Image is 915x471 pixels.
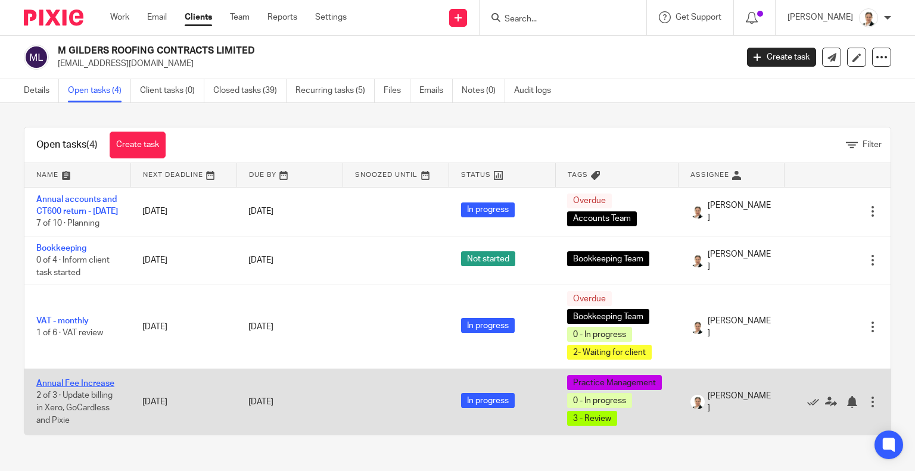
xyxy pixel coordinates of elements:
[36,195,118,216] a: Annual accounts and CT600 return - [DATE]
[690,253,705,267] img: Untitled%20(5%20%C3%97%205%20cm)%20(2).png
[130,187,236,236] td: [DATE]
[140,79,204,102] a: Client tasks (0)
[461,318,515,333] span: In progress
[36,392,113,425] span: 2 of 3 · Update billing in Xero, GoCardless and Pixie
[130,285,236,369] td: [DATE]
[461,393,515,408] span: In progress
[36,379,114,388] a: Annual Fee Increase
[807,396,825,408] a: Mark as done
[419,79,453,102] a: Emails
[567,411,617,426] span: 3 - Review
[567,375,662,390] span: Practice Management
[110,11,129,23] a: Work
[36,256,110,277] span: 0 of 4 · Inform client task started
[568,171,588,178] span: Tags
[355,171,418,178] span: Snoozed Until
[185,11,212,23] a: Clients
[110,132,166,158] a: Create task
[130,369,236,435] td: [DATE]
[676,13,721,21] span: Get Support
[567,251,649,266] span: Bookkeeping Team
[462,79,505,102] a: Notes (0)
[690,204,705,219] img: Untitled%20(5%20%C3%97%205%20cm)%20(2).png
[690,320,705,334] img: Untitled%20(5%20%C3%97%205%20cm)%20(2).png
[567,194,612,208] span: Overdue
[747,48,816,67] a: Create task
[295,79,375,102] a: Recurring tasks (5)
[708,199,773,224] span: [PERSON_NAME]
[567,291,612,306] span: Overdue
[248,398,273,406] span: [DATE]
[567,327,632,342] span: 0 - In progress
[248,256,273,264] span: [DATE]
[567,211,637,226] span: Accounts Team
[461,202,515,217] span: In progress
[58,45,595,57] h2: M GILDERS ROOFING CONTRACTS LIMITED
[267,11,297,23] a: Reports
[248,207,273,216] span: [DATE]
[461,251,515,266] span: Not started
[130,236,236,285] td: [DATE]
[567,309,649,324] span: Bookkeeping Team
[708,390,773,414] span: [PERSON_NAME]
[863,141,882,149] span: Filter
[788,11,853,23] p: [PERSON_NAME]
[514,79,560,102] a: Audit logs
[36,219,99,227] span: 7 of 10 · Planning
[36,139,98,151] h1: Open tasks
[315,11,347,23] a: Settings
[36,329,103,337] span: 1 of 6 · VAT review
[708,315,773,339] span: [PERSON_NAME]
[567,345,652,360] span: 2- Waiting for client
[36,244,86,252] a: Bookkeeping
[86,140,98,149] span: (4)
[248,323,273,331] span: [DATE]
[859,8,878,27] img: Untitled%20(5%20%C3%97%205%20cm)%20(2).png
[708,248,773,273] span: [PERSON_NAME]
[213,79,287,102] a: Closed tasks (39)
[567,393,632,408] span: 0 - In progress
[461,171,491,178] span: Status
[36,317,89,325] a: VAT - monthly
[147,11,167,23] a: Email
[230,11,250,23] a: Team
[384,79,410,102] a: Files
[24,79,59,102] a: Details
[503,14,611,25] input: Search
[68,79,131,102] a: Open tasks (4)
[58,58,729,70] p: [EMAIL_ADDRESS][DOMAIN_NAME]
[24,10,83,26] img: Pixie
[24,45,49,70] img: svg%3E
[690,395,705,409] img: Untitled%20(5%20%C3%97%205%20cm)%20(2).png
